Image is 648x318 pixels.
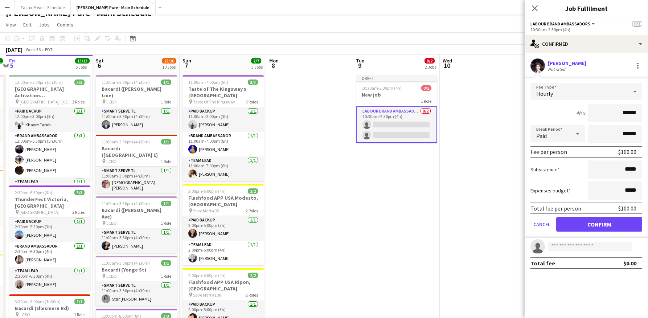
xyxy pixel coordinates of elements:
[530,148,567,155] div: Fee per person
[9,242,90,267] app-card-role: Brand Ambassador1/12:30pm-6:30pm (4h)[PERSON_NAME]
[9,57,16,64] span: Fri
[556,217,642,232] button: Confirm
[248,273,258,278] span: 2/2
[96,86,177,99] h3: Bacardi ([PERSON_NAME] Line)
[96,135,177,193] app-job-card: 11:00am-3:30pm (4h30m)1/1Bacardi ([GEOGRAPHIC_DATA] E) LCBO1 RoleSmart Serve TL1/111:00am-3:30pm ...
[251,64,263,70] div: 3 Jobs
[623,260,636,267] div: $0.00
[161,79,171,85] span: 1/1
[74,79,85,85] span: 5/5
[23,21,32,28] span: Edit
[15,0,71,15] button: Factor Meals - Schedule
[96,228,177,253] app-card-role: Smart Serve TL1/111:00am-3:30pm (4h30m)[PERSON_NAME]
[442,61,452,70] span: 10
[425,64,436,70] div: 2 Jobs
[96,196,177,253] app-job-card: 11:00am-3:30pm (4h30m)1/1Bacardi ([PERSON_NAME] Ave) LCBO1 RoleSmart Serve TL1/111:00am-3:30pm (4...
[425,58,435,64] span: 0/2
[530,205,581,212] div: Total fee per person
[45,47,53,52] div: EDT
[248,79,258,85] span: 3/3
[618,148,636,155] div: $100.00
[548,66,567,72] div: Not rated
[182,241,264,265] app-card-role: Team Lead1/12:00pm-6:00pm (4h)[PERSON_NAME]
[57,21,73,28] span: Comms
[6,46,22,53] div: [DATE]
[536,90,553,97] span: Hourly
[246,208,258,213] span: 2 Roles
[96,57,104,64] span: Sat
[106,273,117,279] span: LCBO
[362,85,402,91] span: 10:30am-2:30pm (4h)
[251,58,261,64] span: 7/7
[102,201,150,206] span: 11:00am-3:30pm (4h30m)
[6,21,16,28] span: View
[356,57,364,64] span: Tue
[530,21,590,26] span: Labour Brand Ambassadors
[102,260,150,266] span: 11:00am-3:30pm (4h30m)
[161,220,171,226] span: 1 Role
[71,0,156,15] button: [PERSON_NAME] Pure - Main Schedule
[15,299,61,304] span: 3:30pm-8:00pm (4h30m)
[9,305,90,311] h3: Bacardi (Ellesmere Rd)
[102,79,150,85] span: 11:00am-3:30pm (4h30m)
[9,86,90,99] h3: [GEOGRAPHIC_DATA] Activation [GEOGRAPHIC_DATA]
[20,20,34,29] a: Edit
[161,273,171,279] span: 1 Role
[188,273,226,278] span: 2:00pm-6:00pm (4h)
[530,187,571,194] label: Expenses budget
[9,132,90,178] app-card-role: Brand Ambassador3/312:00pm-5:30pm (5h30m)[PERSON_NAME][PERSON_NAME][PERSON_NAME]
[9,75,90,183] app-job-card: 12:00pm-5:30pm (5h30m)5/5[GEOGRAPHIC_DATA] Activation [GEOGRAPHIC_DATA] [GEOGRAPHIC_DATA], [GEOGR...
[161,260,171,266] span: 1/1
[74,312,85,317] span: 1 Role
[193,208,219,213] span: Save Mart #95
[74,190,85,195] span: 3/3
[9,267,90,291] app-card-role: Team Lead1/12:30pm-6:30pm (4h)[PERSON_NAME]
[96,281,177,306] app-card-role: Smart Serve TL1/111:00am-3:30pm (4h30m)Star [PERSON_NAME]
[536,132,547,139] span: Paid
[106,159,117,164] span: LCBO
[15,79,63,85] span: 12:00pm-5:30pm (5h30m)
[96,145,177,158] h3: Bacardi ([GEOGRAPHIC_DATA] E)
[182,107,264,132] app-card-role: Paid Backup1/111:00am-2:00pm (3h)[PERSON_NAME]
[356,75,437,143] app-job-card: Draft10:30am-2:30pm (4h)0/2New job1 RoleLabour Brand Ambassadors0/210:30am-2:30pm (4h)
[182,75,264,181] div: 11:00am-7:00pm (8h)3/3Taste of The Kingsway x [GEOGRAPHIC_DATA] Taste Of The Kingsway3 RolesPaid ...
[96,75,177,132] app-job-card: 11:00am-3:30pm (4h30m)1/1Bacardi ([PERSON_NAME] Line) LCBO1 RoleSmart Serve TL1/111:00am-3:30pm (...
[188,188,226,194] span: 2:00pm-6:00pm (4h)
[161,201,171,206] span: 1/1
[181,61,191,70] span: 7
[106,220,117,226] span: LCBO
[96,167,177,193] app-card-role: Smart Serve TL1/111:00am-3:30pm (4h30m)[DEMOGRAPHIC_DATA][PERSON_NAME]
[246,292,258,298] span: 2 Roles
[525,4,648,13] h3: Job Fulfilment
[95,61,104,70] span: 6
[182,57,191,64] span: Sun
[193,99,235,105] span: Taste Of The Kingsway
[182,156,264,181] app-card-role: Team Lead1/111:00am-7:00pm (8h)[PERSON_NAME]
[96,207,177,220] h3: Bacardi ([PERSON_NAME] Ave)
[161,139,171,144] span: 1/1
[72,99,85,105] span: 3 Roles
[96,256,177,306] app-job-card: 11:00am-3:30pm (4h30m)1/1Bacardi (Yonge St) LCBO1 RoleSmart Serve TL1/111:00am-3:30pm (4h30m)Star...
[443,57,452,64] span: Wed
[75,58,90,64] span: 13/13
[193,292,221,298] span: Save Mart #100
[106,99,117,105] span: LCBO
[15,190,52,195] span: 2:30pm-6:30pm (4h)
[356,106,437,143] app-card-role: Labour Brand Ambassadors0/210:30am-2:30pm (4h)
[576,110,585,116] div: 4h x
[75,64,89,70] div: 5 Jobs
[74,299,85,304] span: 1/1
[9,178,90,202] app-card-role: Team Lead1/1
[618,205,636,212] div: $100.00
[248,188,258,194] span: 2/2
[24,47,42,52] span: Week 36
[421,98,431,104] span: 1 Role
[188,79,228,85] span: 11:00am-7:00pm (8h)
[3,20,19,29] a: View
[421,85,431,91] span: 0/2
[9,185,90,291] div: 2:30pm-6:30pm (4h)3/3ThunderFest Victoria, [GEOGRAPHIC_DATA] [GEOGRAPHIC_DATA]3 RolesPaid Backup1...
[182,86,264,99] h3: Taste of The Kingsway x [GEOGRAPHIC_DATA]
